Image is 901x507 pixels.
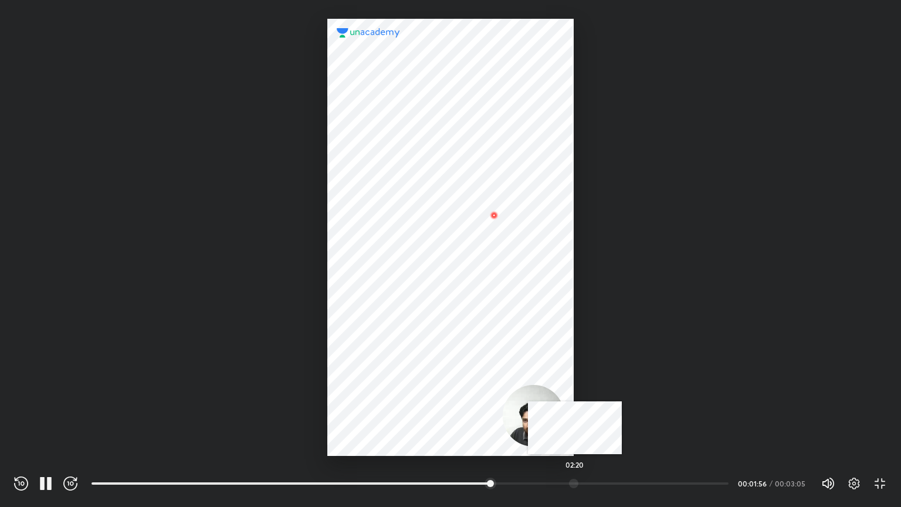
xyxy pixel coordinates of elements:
[565,461,584,468] h5: 02:20
[337,28,400,38] img: logo.2a7e12a2.svg
[775,480,807,487] div: 00:03:05
[770,480,773,487] div: /
[487,208,502,222] img: wMgqJGBwKWe8AAAAABJRU5ErkJggg==
[738,480,767,487] div: 00:01:56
